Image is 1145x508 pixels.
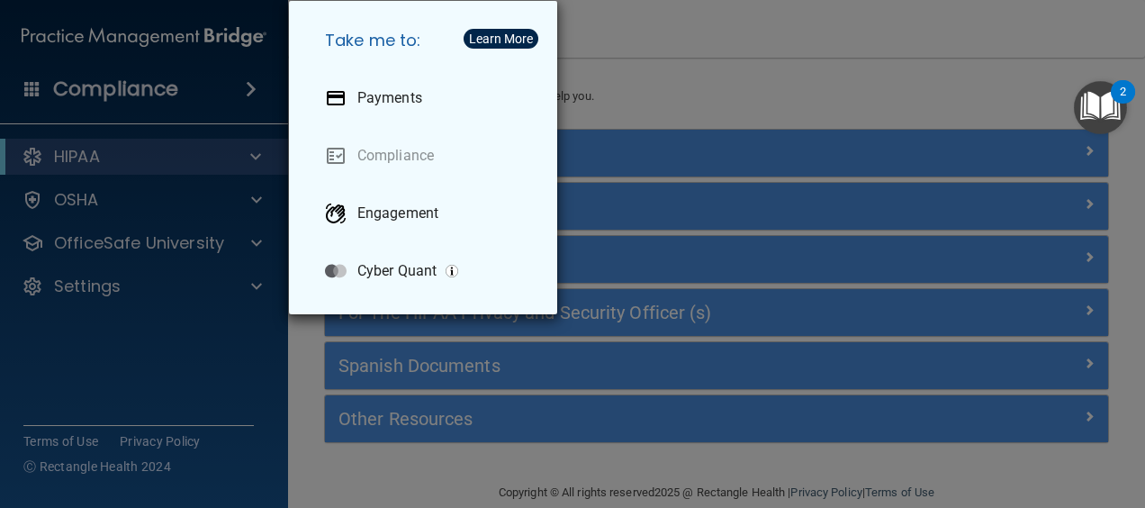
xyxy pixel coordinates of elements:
div: 2 [1120,92,1126,115]
h5: Take me to: [311,15,543,66]
p: Engagement [357,204,438,222]
p: Payments [357,89,422,107]
a: Cyber Quant [311,246,543,296]
button: Learn More [464,29,538,49]
a: Payments [311,73,543,123]
button: Open Resource Center, 2 new notifications [1074,81,1127,134]
div: Learn More [469,32,533,45]
a: Engagement [311,188,543,239]
p: Cyber Quant [357,262,437,280]
a: Compliance [311,131,543,181]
